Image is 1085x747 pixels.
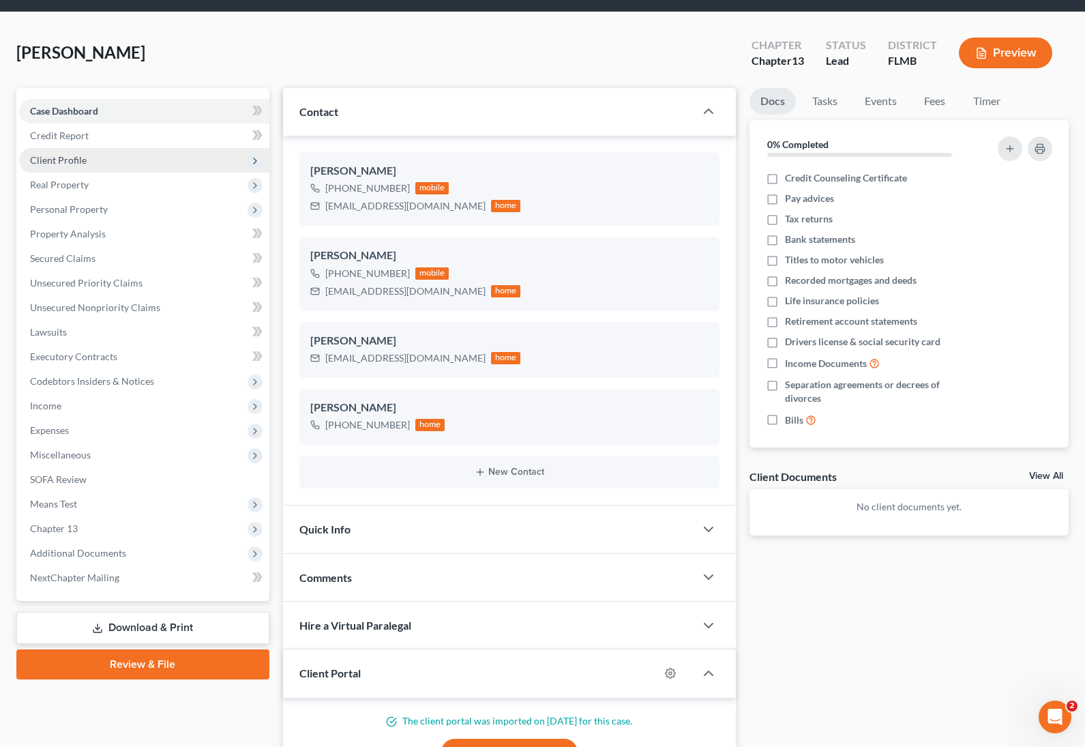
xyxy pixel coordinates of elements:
div: [PERSON_NAME] [310,333,709,349]
a: Secured Claims [19,246,269,271]
span: Personal Property [30,203,108,215]
strong: 0% Completed [767,138,829,150]
div: Client Documents [749,469,837,484]
span: Client Portal [299,667,361,679]
a: View All [1029,471,1063,481]
a: Fees [913,88,957,115]
div: District [888,38,937,53]
a: Tasks [801,88,848,115]
span: Pay advices [785,192,834,205]
div: home [491,200,521,212]
div: [EMAIL_ADDRESS][DOMAIN_NAME] [325,284,486,298]
a: NextChapter Mailing [19,566,269,590]
a: SOFA Review [19,467,269,492]
span: NextChapter Mailing [30,572,119,583]
a: Docs [749,88,796,115]
p: No client documents yet. [760,500,1058,514]
span: Case Dashboard [30,105,98,117]
span: [PERSON_NAME] [16,42,145,62]
button: New Contact [310,467,709,478]
span: Unsecured Priority Claims [30,277,143,289]
button: Preview [959,38,1052,68]
span: Tax returns [785,212,833,226]
a: Lawsuits [19,320,269,345]
span: Recorded mortgages and deeds [785,274,917,287]
span: Income Documents [785,357,867,370]
a: Case Dashboard [19,99,269,123]
div: Chapter [752,53,804,69]
span: Retirement account statements [785,314,917,328]
span: Additional Documents [30,547,126,559]
span: Codebtors Insiders & Notices [30,375,154,387]
div: Lead [826,53,866,69]
span: Credit Counseling Certificate [785,171,907,185]
span: Expenses [30,424,69,436]
div: home [415,419,445,431]
div: [PHONE_NUMBER] [325,418,410,432]
div: [PHONE_NUMBER] [325,267,410,280]
span: Income [30,400,61,411]
span: Client Profile [30,154,87,166]
span: Comments [299,571,352,584]
span: Quick Info [299,523,351,536]
a: Events [854,88,908,115]
a: Unsecured Priority Claims [19,271,269,295]
a: Review & File [16,649,269,679]
span: SOFA Review [30,473,87,485]
span: Executory Contracts [30,351,117,362]
span: 13 [792,54,804,67]
div: [EMAIL_ADDRESS][DOMAIN_NAME] [325,199,486,213]
span: Life insurance policies [785,294,879,308]
span: Unsecured Nonpriority Claims [30,302,160,313]
span: Separation agreements or decrees of divorces [785,378,977,405]
span: Chapter 13 [30,523,78,534]
span: Means Test [30,498,77,510]
a: Unsecured Nonpriority Claims [19,295,269,320]
a: Timer [962,88,1011,115]
div: [PERSON_NAME] [310,163,709,179]
div: [EMAIL_ADDRESS][DOMAIN_NAME] [325,351,486,365]
p: The client portal was imported on [DATE] for this case. [299,714,719,728]
span: Titles to motor vehicles [785,253,884,267]
a: Download & Print [16,612,269,644]
a: Credit Report [19,123,269,148]
span: Real Property [30,179,89,190]
span: Secured Claims [30,252,95,264]
div: [PHONE_NUMBER] [325,181,410,195]
div: mobile [415,267,449,280]
div: home [491,285,521,297]
div: Chapter [752,38,804,53]
span: Lawsuits [30,326,67,338]
div: [PERSON_NAME] [310,248,709,264]
span: Miscellaneous [30,449,91,460]
span: Contact [299,105,338,118]
span: Bank statements [785,233,855,246]
span: Credit Report [30,130,89,141]
div: [PERSON_NAME] [310,400,709,416]
div: home [491,352,521,364]
span: Bills [785,413,803,427]
div: FLMB [888,53,937,69]
span: Hire a Virtual Paralegal [299,619,411,632]
iframe: Intercom live chat [1039,701,1071,733]
span: 2 [1067,701,1077,712]
span: Drivers license & social security card [785,335,940,349]
a: Executory Contracts [19,345,269,369]
span: Property Analysis [30,228,106,239]
div: mobile [415,182,449,194]
a: Property Analysis [19,222,269,246]
div: Status [826,38,866,53]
